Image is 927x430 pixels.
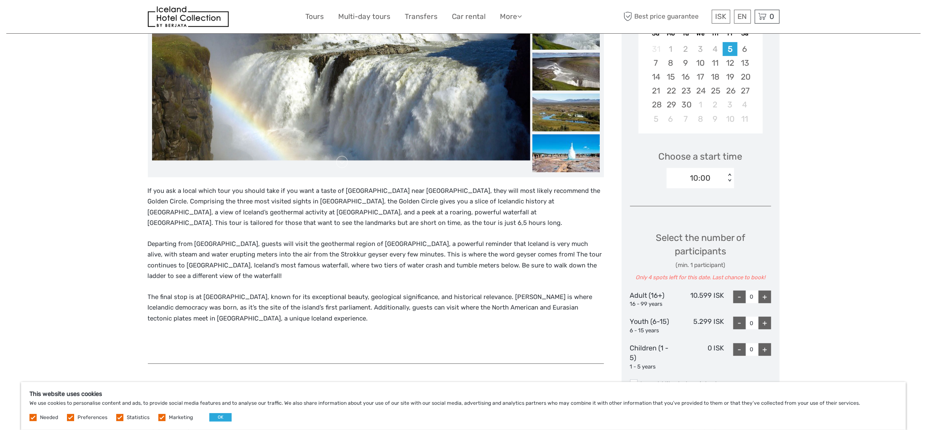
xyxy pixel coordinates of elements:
a: Multi-day tours [339,11,391,23]
span: Choose a start time [659,150,743,163]
div: Choose Thursday, September 11th, 2025 [708,56,723,70]
div: Not available Tuesday, September 2nd, 2025 [678,42,693,56]
div: Choose Friday, September 19th, 2025 [723,70,737,84]
div: Choose Friday, September 12th, 2025 [723,56,737,70]
div: Select the number of participants [630,231,771,282]
div: 16 - 99 years [630,300,677,308]
p: We're away right now. Please check back later! [12,15,95,21]
a: Tours [306,11,324,23]
div: Choose Tuesday, September 30th, 2025 [678,98,693,112]
label: Statistics [127,414,150,421]
div: Choose Sunday, September 28th, 2025 [649,98,663,112]
div: 1 - 5 years [630,363,677,371]
div: Choose Wednesday, September 24th, 2025 [693,84,708,98]
div: Adult (16+) [630,291,677,308]
div: Choose Thursday, September 25th, 2025 [708,84,723,98]
div: Choose Thursday, October 9th, 2025 [708,112,723,126]
div: + [759,317,771,329]
div: Choose Wednesday, September 10th, 2025 [693,56,708,70]
a: Transfers [405,11,438,23]
button: OK [209,413,232,422]
div: Choose Saturday, September 27th, 2025 [737,84,752,98]
div: Choose Thursday, September 18th, 2025 [708,70,723,84]
div: 0 ISK [677,343,724,371]
div: EN [734,10,751,24]
p: If you ask a local which tour you should take if you want a taste of [GEOGRAPHIC_DATA] near [GEOG... [148,186,604,229]
div: Choose Saturday, September 13th, 2025 [737,56,752,70]
div: + [759,343,771,356]
h5: This website uses cookies [29,390,898,398]
div: + [759,291,771,303]
div: Choose Wednesday, October 1st, 2025 [693,98,708,112]
div: 6 - 15 years [630,327,677,335]
div: Choose Monday, September 8th, 2025 [663,56,678,70]
div: Choose Sunday, September 7th, 2025 [649,56,663,70]
div: Choose Monday, September 29th, 2025 [663,98,678,112]
label: Needed [40,414,58,421]
div: Choose Friday, September 5th, 2025 [723,42,737,56]
span: 0 [769,12,776,21]
div: Choose Saturday, September 6th, 2025 [737,42,752,56]
label: Marketing [169,414,193,421]
div: - [733,291,746,303]
div: Choose Saturday, October 4th, 2025 [737,98,752,112]
div: Choose Sunday, September 21st, 2025 [649,84,663,98]
a: More [500,11,522,23]
div: Only 4 spots left for this date. Last chance to book! [630,274,771,282]
div: Choose Tuesday, October 7th, 2025 [678,112,693,126]
div: (min. 1 participant) [630,261,771,270]
label: Preferences [77,414,107,421]
div: 10:00 [690,173,711,184]
div: Choose Wednesday, October 8th, 2025 [693,112,708,126]
div: Choose Wednesday, September 17th, 2025 [693,70,708,84]
div: Choose Monday, September 15th, 2025 [663,70,678,84]
a: Car rental [452,11,486,23]
div: Not available Monday, September 1st, 2025 [663,42,678,56]
img: 164d81a8982c4a50911da406a7c6b29b_slider_thumbnail.jpg [532,53,600,91]
p: The final stop is at [GEOGRAPHIC_DATA], known for its exceptional beauty, geological significance... [148,292,604,324]
div: Youth (6-15) [630,317,677,334]
img: 0b3ad7b6604c4d379edab145dfaa108f_slider_thumbnail.jpg [532,134,600,172]
div: Choose Sunday, September 14th, 2025 [649,70,663,84]
div: Choose Tuesday, September 9th, 2025 [678,56,693,70]
div: Choose Monday, October 6th, 2025 [663,112,678,126]
img: 3aa07a136d264000bb34abedc5e51725_slider_thumbnail.jpg [532,93,600,131]
div: We use cookies to personalise content and ads, to provide social media features and to analyse ou... [21,382,906,430]
div: Choose Friday, September 26th, 2025 [723,84,737,98]
div: Choose Thursday, October 2nd, 2025 [708,98,723,112]
div: Choose Friday, October 10th, 2025 [723,112,737,126]
div: - [733,317,746,329]
div: Choose Sunday, October 5th, 2025 [649,112,663,126]
div: Choose Saturday, September 20th, 2025 [737,70,752,84]
div: Choose Friday, October 3rd, 2025 [723,98,737,112]
div: Choose Tuesday, September 16th, 2025 [678,70,693,84]
button: Open LiveChat chat widget [97,13,107,23]
div: < > [726,174,733,182]
img: 481-8f989b07-3259-4bb0-90ed-3da368179bdc_logo_small.jpg [148,6,229,27]
div: - [733,343,746,356]
span: Best price guarantee [622,10,710,24]
div: Choose Tuesday, September 23rd, 2025 [678,84,693,98]
div: Choose Saturday, October 11th, 2025 [737,112,752,126]
div: month 2025-09 [641,42,760,126]
div: 10.599 ISK [677,291,724,308]
div: 5.299 ISK [677,317,724,334]
div: Choose Monday, September 22nd, 2025 [663,84,678,98]
label: I would like to be picked up [630,379,771,390]
div: Not available Thursday, September 4th, 2025 [708,42,723,56]
div: Not available Sunday, August 31st, 2025 [649,42,663,56]
div: Children (1 - 5) [630,343,677,371]
span: ISK [716,12,727,21]
p: Departing from [GEOGRAPHIC_DATA], guests will visit the geothermal region of [GEOGRAPHIC_DATA], a... [148,239,604,282]
div: Not available Wednesday, September 3rd, 2025 [693,42,708,56]
h5: Tags [385,381,604,388]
